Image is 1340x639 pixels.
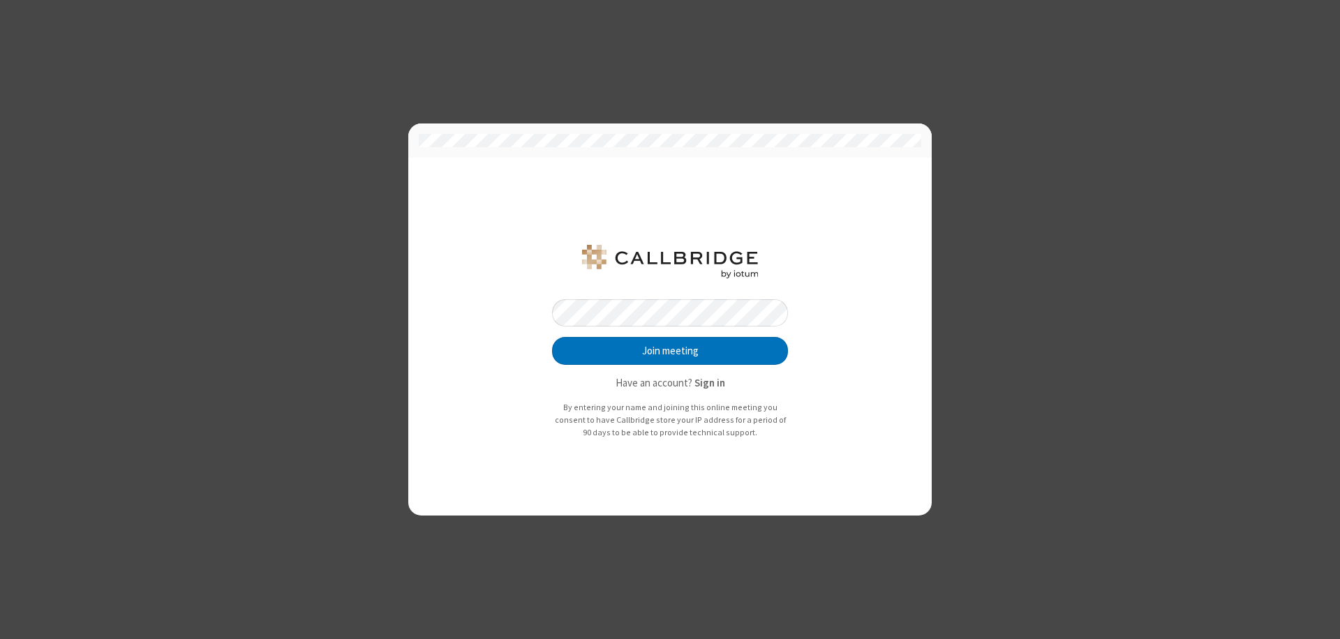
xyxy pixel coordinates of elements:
button: Join meeting [552,337,788,365]
p: By entering your name and joining this online meeting you consent to have Callbridge store your I... [552,401,788,438]
img: QA Selenium DO NOT DELETE OR CHANGE [579,245,761,278]
p: Have an account? [552,375,788,391]
strong: Sign in [694,376,725,389]
button: Sign in [694,375,725,391]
